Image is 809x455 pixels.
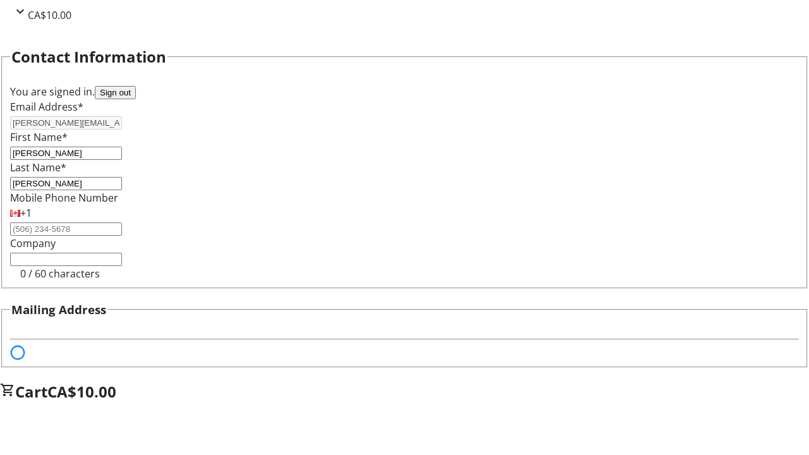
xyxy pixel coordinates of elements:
span: Cart [15,381,47,402]
button: Sign out [95,86,136,99]
span: CA$10.00 [28,8,71,22]
label: Company [10,236,56,250]
label: First Name* [10,130,68,144]
label: Last Name* [10,161,66,174]
span: CA$10.00 [47,381,116,402]
h3: Mailing Address [11,301,106,318]
label: Email Address* [10,100,83,114]
h2: Contact Information [11,45,166,68]
input: (506) 234-5678 [10,222,122,236]
div: You are signed in. [10,84,799,99]
tr-character-limit: 0 / 60 characters [20,267,100,281]
label: Mobile Phone Number [10,191,118,205]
